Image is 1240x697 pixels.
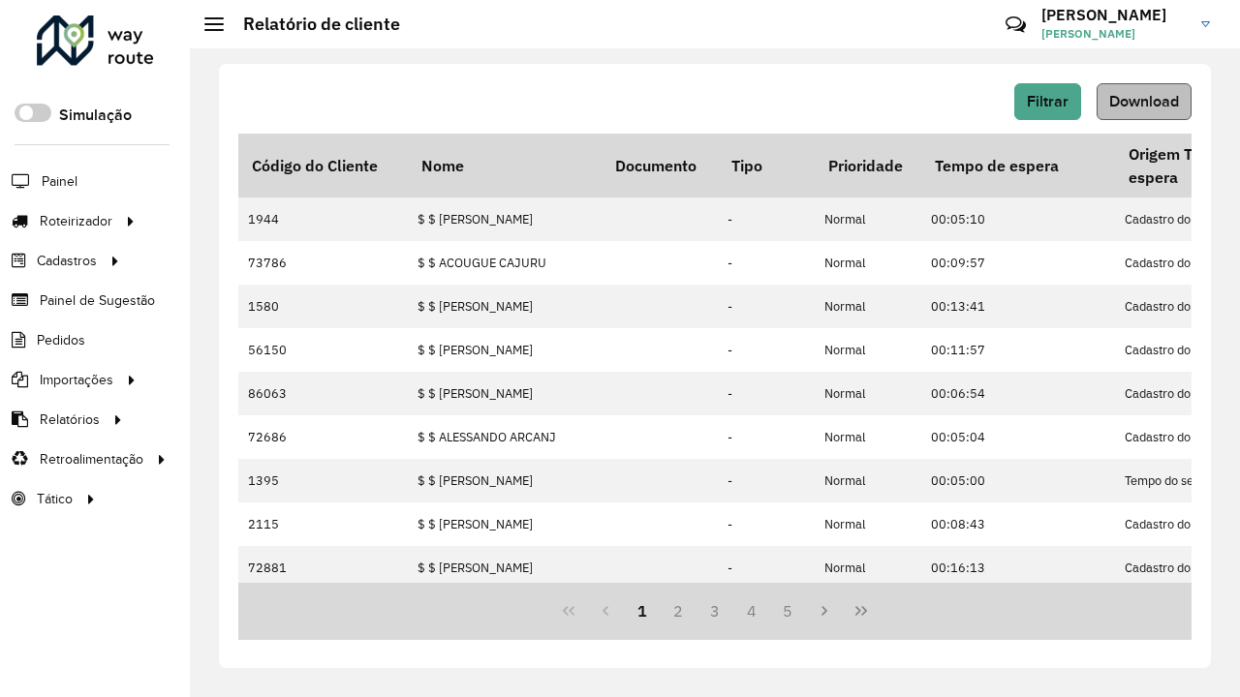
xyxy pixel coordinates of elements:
span: Roteirizador [40,211,112,231]
td: 00:11:57 [921,328,1115,372]
td: 56150 [238,328,408,372]
td: 72881 [238,546,408,590]
button: Download [1097,83,1192,120]
td: 00:16:13 [921,546,1115,590]
td: 00:13:41 [921,285,1115,328]
td: 72686 [238,415,408,459]
td: 00:05:00 [921,459,1115,502]
button: 2 [660,592,697,629]
td: - [718,502,815,546]
span: Importações [40,370,113,390]
td: 00:09:57 [921,241,1115,285]
button: 4 [733,592,770,629]
span: Relatórios [40,409,100,430]
th: Nome [408,134,602,197]
span: [PERSON_NAME] [1041,25,1187,43]
button: 1 [624,592,661,629]
span: Download [1109,93,1179,109]
h2: Relatório de cliente [224,14,400,35]
td: 73786 [238,241,408,285]
td: - [718,241,815,285]
td: $ $ [PERSON_NAME] [408,459,602,502]
td: $ $ [PERSON_NAME] [408,285,602,328]
span: Cadastros [37,251,97,271]
td: - [718,285,815,328]
td: $ $ ACOUGUE CAJURU [408,241,602,285]
th: Prioridade [815,134,921,197]
td: 1580 [238,285,408,328]
td: Normal [815,197,921,241]
span: Retroalimentação [40,449,143,470]
td: $ $ [PERSON_NAME] [408,328,602,372]
td: Normal [815,546,921,590]
th: Tempo de espera [921,134,1115,197]
span: Painel [42,171,77,192]
h3: [PERSON_NAME] [1041,6,1187,24]
td: Normal [815,241,921,285]
td: 1944 [238,197,408,241]
td: $ $ ALESSANDO ARCANJ [408,415,602,459]
td: Normal [815,372,921,415]
td: 00:05:10 [921,197,1115,241]
td: Normal [815,285,921,328]
td: Normal [815,415,921,459]
button: Last Page [843,592,880,629]
span: Painel de Sugestão [40,290,155,311]
span: Tático [37,489,73,509]
td: $ $ [PERSON_NAME] [408,502,602,546]
td: - [718,415,815,459]
td: $ $ [PERSON_NAME] [408,197,602,241]
td: 00:05:04 [921,415,1115,459]
td: $ $ [PERSON_NAME] [408,546,602,590]
button: Next Page [806,592,843,629]
button: Filtrar [1014,83,1081,120]
span: Pedidos [37,330,85,350]
label: Simulação [59,104,132,127]
td: Normal [815,502,921,546]
button: 3 [697,592,733,629]
td: - [718,197,815,241]
a: Contato Rápido [995,4,1037,45]
span: Filtrar [1027,93,1069,109]
td: 86063 [238,372,408,415]
td: 00:06:54 [921,372,1115,415]
button: 5 [770,592,807,629]
td: - [718,546,815,590]
th: Tipo [718,134,815,197]
td: 2115 [238,502,408,546]
td: Normal [815,328,921,372]
td: Normal [815,459,921,502]
th: Código do Cliente [238,134,408,197]
td: - [718,459,815,502]
td: 00:08:43 [921,502,1115,546]
th: Documento [602,134,718,197]
td: - [718,372,815,415]
td: - [718,328,815,372]
td: $ $ [PERSON_NAME] [408,372,602,415]
td: 1395 [238,459,408,502]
